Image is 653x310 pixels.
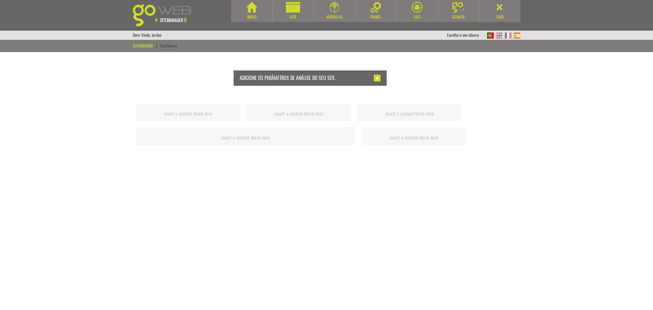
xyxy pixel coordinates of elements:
a: Adicione os parâmetros de análise do seu site. Adicionar [139,70,482,86]
img: Site [286,2,300,13]
h2: insert a content block here [359,111,460,117]
a: Dashboard [160,43,177,49]
img: ES [514,32,520,39]
img: Sair [494,2,505,13]
img: Módulos [330,2,339,13]
div: Site [273,14,314,20]
img: Adicionar [374,75,381,81]
div: Escolha o seu idioma [447,31,485,40]
div: Bem-Vindo, jordao [133,31,162,40]
h2: insert a content block here [137,135,354,141]
img: Início [246,2,257,13]
img: PT [487,32,494,39]
h2: insert a content block here [137,111,239,117]
div: Sair [479,14,520,20]
img: Goweb [133,4,198,26]
div: Início [231,14,272,20]
h2: insert a content block here [248,111,350,117]
img: Goweb [452,2,465,13]
div: Painel [355,14,396,20]
h2: insert a content block here [363,135,465,141]
div: Módulos [314,14,355,20]
div: SEO [397,14,438,20]
img: EN [496,32,503,39]
div: Dashboard [133,43,157,49]
div: Goweb [438,14,479,20]
img: SEO [412,2,422,13]
img: FR [505,32,512,39]
span: Adicione os parâmetros de análise do seu site. [240,75,336,81]
img: Painel [370,2,381,13]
